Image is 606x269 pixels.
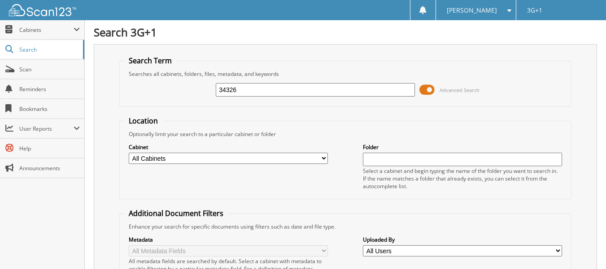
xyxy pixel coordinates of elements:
[363,236,562,243] label: Uploaded By
[363,167,562,190] div: Select a cabinet and begin typing the name of the folder you want to search in. If the name match...
[447,8,497,13] span: [PERSON_NAME]
[561,226,606,269] div: Widget de chat
[561,226,606,269] iframe: Chat Widget
[19,46,78,53] span: Search
[19,66,80,73] span: Scan
[124,208,228,218] legend: Additional Document Filters
[124,70,567,78] div: Searches all cabinets, folders, files, metadata, and keywords
[19,164,80,172] span: Announcements
[94,25,597,40] h1: Search 3G+1
[9,4,76,16] img: scan123-logo-white.svg
[124,56,176,66] legend: Search Term
[129,143,328,151] label: Cabinet
[19,145,80,152] span: Help
[19,105,80,113] span: Bookmarks
[19,26,74,34] span: Cabinets
[124,130,567,138] div: Optionally limit your search to a particular cabinet or folder
[124,116,162,126] legend: Location
[527,8,542,13] span: 3G+1
[19,85,80,93] span: Reminders
[440,87,480,93] span: Advanced Search
[19,125,74,132] span: User Reports
[124,223,567,230] div: Enhance your search for specific documents using filters such as date and file type.
[363,143,562,151] label: Folder
[129,236,328,243] label: Metadata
